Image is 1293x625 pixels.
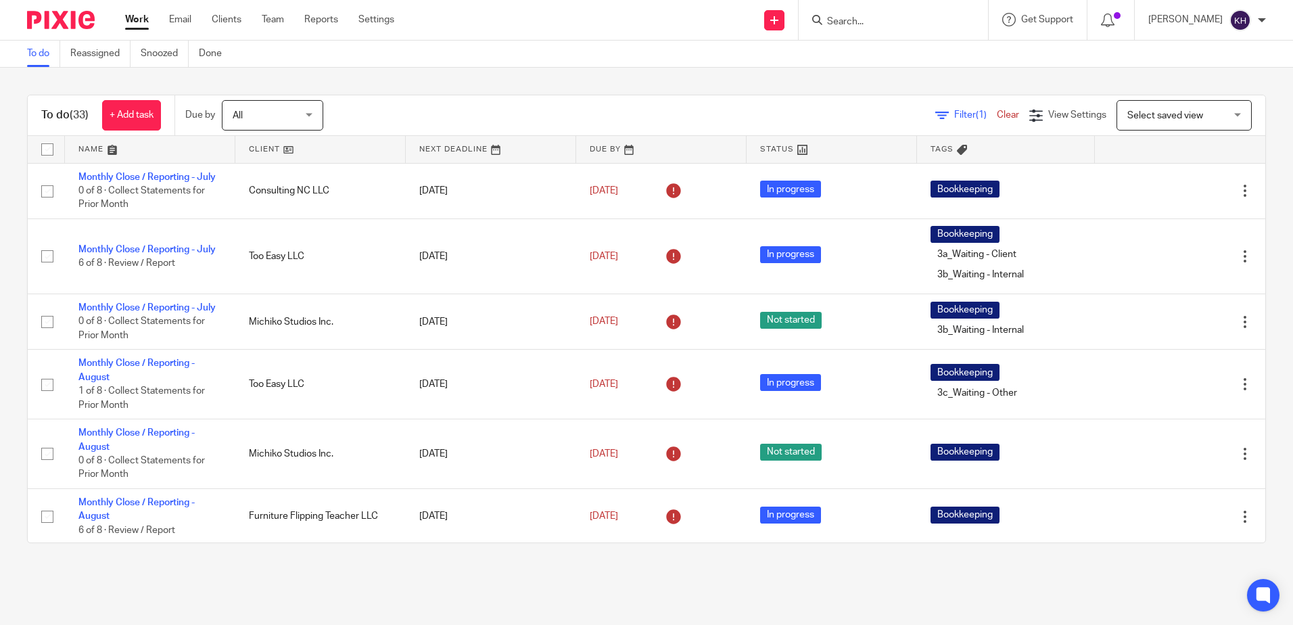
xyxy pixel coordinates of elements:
[304,13,338,26] a: Reports
[1148,13,1223,26] p: [PERSON_NAME]
[212,13,241,26] a: Clients
[78,386,205,410] span: 1 of 8 · Collect Statements for Prior Month
[78,358,195,381] a: Monthly Close / Reporting - August
[78,456,205,480] span: 0 of 8 · Collect Statements for Prior Month
[931,145,954,153] span: Tags
[760,374,821,391] span: In progress
[406,419,576,489] td: [DATE]
[826,16,947,28] input: Search
[102,100,161,131] a: + Add task
[931,444,1000,461] span: Bookkeeping
[235,294,406,349] td: Michiko Studios Inc.
[185,108,215,122] p: Due by
[78,498,195,521] a: Monthly Close / Reporting - August
[760,181,821,198] span: In progress
[27,11,95,29] img: Pixie
[590,317,618,327] span: [DATE]
[41,108,89,122] h1: To do
[78,245,216,254] a: Monthly Close / Reporting - July
[406,350,576,419] td: [DATE]
[358,13,394,26] a: Settings
[931,322,1031,339] span: 3b_Waiting - Internal
[235,350,406,419] td: Too Easy LLC
[141,41,189,67] a: Snoozed
[931,507,1000,524] span: Bookkeeping
[954,110,997,120] span: Filter
[125,13,149,26] a: Work
[406,218,576,294] td: [DATE]
[78,172,216,182] a: Monthly Close / Reporting - July
[931,384,1024,401] span: 3c_Waiting - Other
[931,364,1000,381] span: Bookkeeping
[199,41,232,67] a: Done
[406,294,576,349] td: [DATE]
[997,110,1019,120] a: Clear
[1127,111,1203,120] span: Select saved view
[760,444,822,461] span: Not started
[78,428,195,451] a: Monthly Close / Reporting - August
[931,246,1023,263] span: 3a_Waiting - Client
[976,110,987,120] span: (1)
[1229,9,1251,31] img: svg%3E
[235,489,406,545] td: Furniture Flipping Teacher LLC
[262,13,284,26] a: Team
[235,163,406,218] td: Consulting NC LLC
[931,181,1000,198] span: Bookkeeping
[590,449,618,459] span: [DATE]
[78,303,216,312] a: Monthly Close / Reporting - July
[78,317,205,341] span: 0 of 8 · Collect Statements for Prior Month
[590,511,618,521] span: [DATE]
[590,379,618,389] span: [DATE]
[235,218,406,294] td: Too Easy LLC
[169,13,191,26] a: Email
[760,312,822,329] span: Not started
[70,41,131,67] a: Reassigned
[78,258,175,268] span: 6 of 8 · Review / Report
[406,163,576,218] td: [DATE]
[760,246,821,263] span: In progress
[233,111,243,120] span: All
[78,186,205,210] span: 0 of 8 · Collect Statements for Prior Month
[70,110,89,120] span: (33)
[590,252,618,261] span: [DATE]
[931,226,1000,243] span: Bookkeeping
[27,41,60,67] a: To do
[235,419,406,489] td: Michiko Studios Inc.
[931,302,1000,319] span: Bookkeeping
[1048,110,1106,120] span: View Settings
[590,186,618,195] span: [DATE]
[1021,15,1073,24] span: Get Support
[931,267,1031,283] span: 3b_Waiting - Internal
[760,507,821,524] span: In progress
[406,489,576,545] td: [DATE]
[78,526,175,535] span: 6 of 8 · Review / Report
